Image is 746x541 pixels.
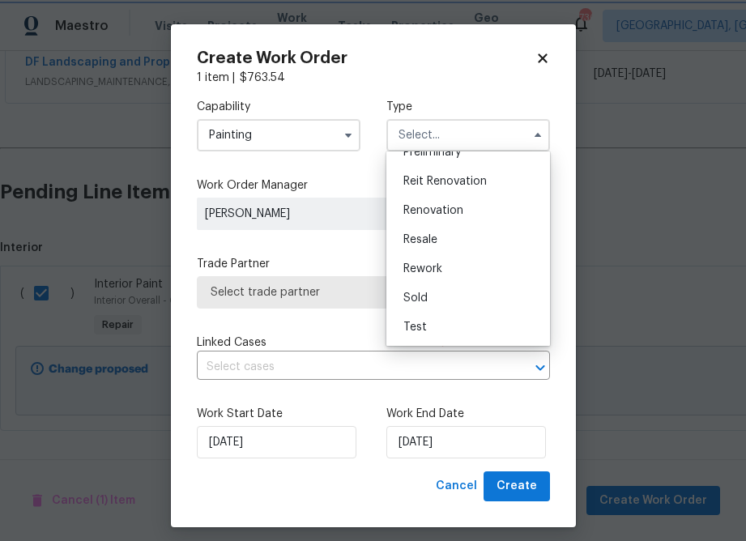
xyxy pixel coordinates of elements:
[403,322,427,333] span: Test
[197,50,535,66] h2: Create Work Order
[197,426,356,458] input: M/D/YYYY
[497,476,537,496] span: Create
[197,70,550,86] div: 1 item |
[403,292,428,304] span: Sold
[197,334,266,351] span: Linked Cases
[484,471,550,501] button: Create
[429,471,484,501] button: Cancel
[339,126,358,145] button: Show options
[403,205,463,216] span: Renovation
[211,284,536,300] span: Select trade partner
[403,234,437,245] span: Resale
[386,426,546,458] input: M/D/YYYY
[197,119,360,151] input: Select...
[529,356,552,379] button: Open
[197,406,360,422] label: Work Start Date
[386,119,550,151] input: Select...
[386,99,550,115] label: Type
[205,206,438,222] span: [PERSON_NAME]
[528,126,548,145] button: Hide options
[197,355,505,380] input: Select cases
[403,147,461,158] span: Preliminary
[197,99,360,115] label: Capability
[197,177,550,194] label: Work Order Manager
[386,406,550,422] label: Work End Date
[403,176,487,187] span: Reit Renovation
[240,72,285,83] span: $ 763.54
[403,263,442,275] span: Rework
[197,256,550,272] label: Trade Partner
[436,476,477,496] span: Cancel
